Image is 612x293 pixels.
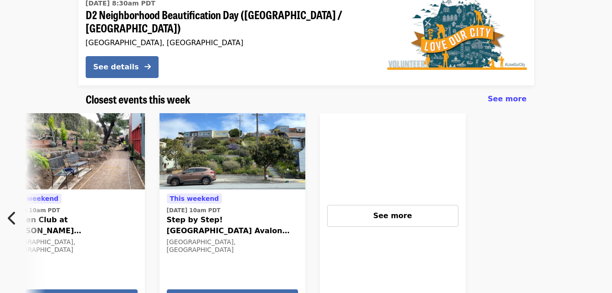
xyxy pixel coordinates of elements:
[144,63,151,71] i: arrow-right icon
[373,211,412,220] span: See more
[488,94,526,105] a: See more
[167,238,298,254] div: [GEOGRAPHIC_DATA], [GEOGRAPHIC_DATA]
[327,205,458,227] button: See more
[78,93,534,106] div: Closest events this week
[86,91,190,107] span: Closest events this week
[86,38,373,47] div: [GEOGRAPHIC_DATA], [GEOGRAPHIC_DATA]
[6,238,138,254] div: [GEOGRAPHIC_DATA], [GEOGRAPHIC_DATA]
[6,215,138,236] span: Garden Club at [PERSON_NAME][GEOGRAPHIC_DATA] and The Green In-Between
[8,209,17,227] i: chevron-left icon
[167,215,298,236] span: Step by Step! [GEOGRAPHIC_DATA] Avalon Gardening Day
[86,93,190,106] a: Closest events this week
[167,206,221,215] time: [DATE] 10am PDT
[170,195,219,202] span: This weekend
[159,113,305,190] img: Step by Step! Athens Avalon Gardening Day organized by SF Public Works
[86,56,159,78] button: See details
[93,62,139,73] div: See details
[10,195,59,202] span: This weekend
[488,94,526,103] span: See more
[86,8,373,35] span: D2 Neighborhood Beautification Day ([GEOGRAPHIC_DATA] / [GEOGRAPHIC_DATA])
